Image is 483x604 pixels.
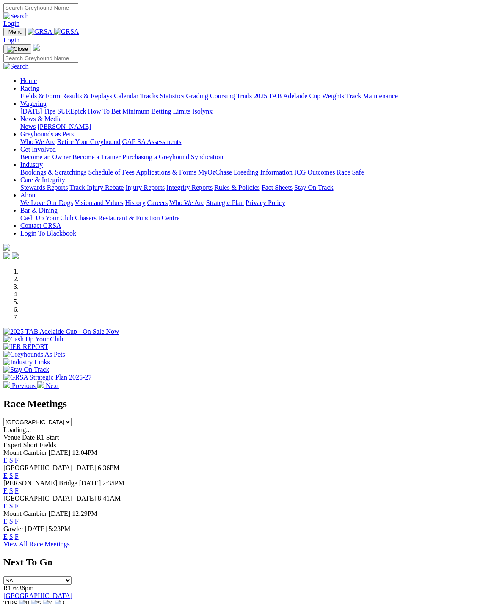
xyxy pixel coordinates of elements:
[3,244,10,251] img: logo-grsa-white.png
[322,92,344,100] a: Weights
[20,85,39,92] a: Racing
[57,138,121,145] a: Retire Your Greyhound
[3,36,19,44] a: Login
[37,382,59,389] a: Next
[3,381,10,388] img: chevron-left-pager-white.svg
[3,20,19,27] a: Login
[3,3,78,12] input: Search
[72,510,97,517] span: 12:29PM
[20,230,76,237] a: Login To Blackbook
[160,92,185,100] a: Statistics
[20,123,480,130] div: News & Media
[236,92,252,100] a: Trials
[3,457,8,464] a: E
[46,382,59,389] span: Next
[3,487,8,494] a: E
[20,130,74,138] a: Greyhounds as Pets
[15,472,19,479] a: F
[125,184,165,191] a: Injury Reports
[262,184,293,191] a: Fact Sheets
[88,169,134,176] a: Schedule of Fees
[72,153,121,161] a: Become a Trainer
[20,153,480,161] div: Get Involved
[294,184,333,191] a: Stay On Track
[9,487,13,494] a: S
[3,557,480,568] h2: Next To Go
[74,464,96,471] span: [DATE]
[54,28,79,36] img: GRSA
[37,123,91,130] a: [PERSON_NAME]
[3,434,20,441] span: Venue
[234,169,293,176] a: Breeding Information
[79,479,101,487] span: [DATE]
[20,108,480,115] div: Wagering
[15,487,19,494] a: F
[20,123,36,130] a: News
[49,525,71,532] span: 5:23PM
[13,585,34,592] span: 6:36pm
[122,138,182,145] a: GAP SA Assessments
[49,510,71,517] span: [DATE]
[12,382,36,389] span: Previous
[3,472,8,479] a: E
[20,138,55,145] a: Who We Are
[23,441,38,449] span: Short
[49,449,71,456] span: [DATE]
[206,199,244,206] a: Strategic Plan
[3,502,8,510] a: E
[3,540,70,548] a: View All Race Meetings
[3,374,91,381] img: GRSA Strategic Plan 2025-27
[166,184,213,191] a: Integrity Reports
[75,214,179,222] a: Chasers Restaurant & Function Centre
[15,457,19,464] a: F
[246,199,285,206] a: Privacy Policy
[20,153,71,161] a: Become an Owner
[136,169,196,176] a: Applications & Forms
[20,214,480,222] div: Bar & Dining
[3,63,29,70] img: Search
[122,153,189,161] a: Purchasing a Greyhound
[191,153,223,161] a: Syndication
[25,525,47,532] span: [DATE]
[39,441,56,449] span: Fields
[3,464,72,471] span: [GEOGRAPHIC_DATA]
[75,199,123,206] a: Vision and Values
[9,502,13,510] a: S
[20,100,47,107] a: Wagering
[346,92,398,100] a: Track Maintenance
[3,533,8,540] a: E
[3,335,63,343] img: Cash Up Your Club
[3,398,480,410] h2: Race Meetings
[3,328,119,335] img: 2025 TAB Adelaide Cup - On Sale Now
[147,199,168,206] a: Careers
[20,222,61,229] a: Contact GRSA
[20,184,480,191] div: Care & Integrity
[3,343,48,351] img: IER REPORT
[3,426,31,433] span: Loading...
[20,191,37,199] a: About
[186,92,208,100] a: Grading
[20,169,86,176] a: Bookings & Scratchings
[33,44,40,51] img: logo-grsa-white.png
[337,169,364,176] a: Race Safe
[98,464,120,471] span: 6:36PM
[3,479,77,487] span: [PERSON_NAME] Bridge
[3,366,49,374] img: Stay On Track
[20,92,60,100] a: Fields & Form
[28,28,52,36] img: GRSA
[3,525,23,532] span: Gawler
[254,92,320,100] a: 2025 TAB Adelaide Cup
[3,449,47,456] span: Mount Gambier
[20,199,73,206] a: We Love Our Dogs
[88,108,121,115] a: How To Bet
[15,518,19,525] a: F
[294,169,335,176] a: ICG Outcomes
[20,161,43,168] a: Industry
[114,92,138,100] a: Calendar
[192,108,213,115] a: Isolynx
[20,176,65,183] a: Care & Integrity
[98,495,121,502] span: 8:41AM
[3,510,47,517] span: Mount Gambier
[9,457,13,464] a: S
[37,381,44,388] img: chevron-right-pager-white.svg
